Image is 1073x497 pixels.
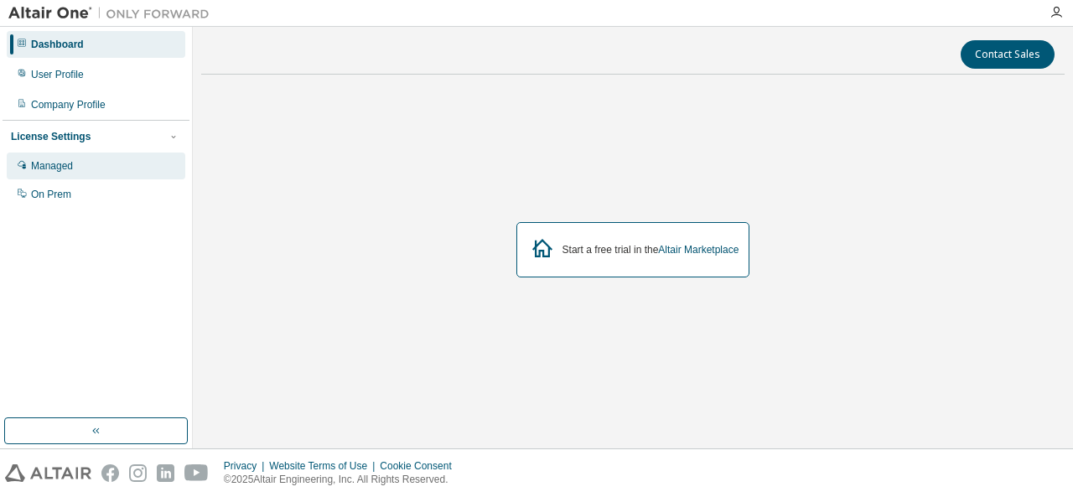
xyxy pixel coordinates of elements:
[101,464,119,482] img: facebook.svg
[129,464,147,482] img: instagram.svg
[224,473,462,487] p: © 2025 Altair Engineering, Inc. All Rights Reserved.
[961,40,1055,69] button: Contact Sales
[31,188,71,201] div: On Prem
[31,68,84,81] div: User Profile
[562,243,739,256] div: Start a free trial in the
[157,464,174,482] img: linkedin.svg
[31,38,84,51] div: Dashboard
[658,244,739,256] a: Altair Marketplace
[8,5,218,22] img: Altair One
[224,459,269,473] div: Privacy
[31,98,106,111] div: Company Profile
[269,459,380,473] div: Website Terms of Use
[5,464,91,482] img: altair_logo.svg
[31,159,73,173] div: Managed
[184,464,209,482] img: youtube.svg
[380,459,461,473] div: Cookie Consent
[11,130,91,143] div: License Settings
